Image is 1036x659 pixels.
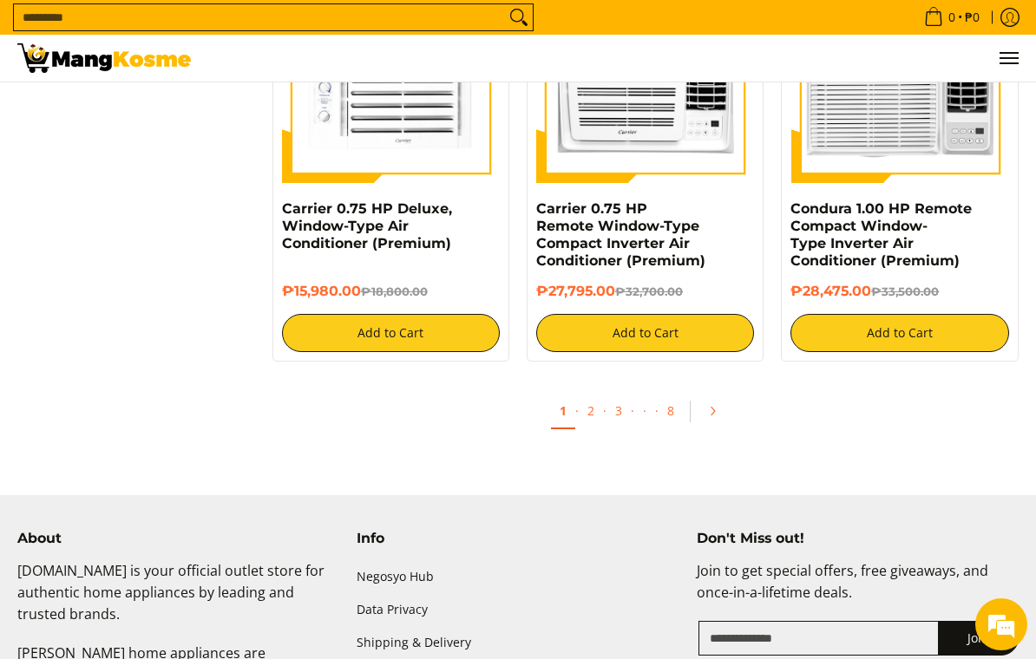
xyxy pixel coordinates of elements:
del: ₱32,700.00 [615,284,683,298]
del: ₱18,800.00 [361,284,428,298]
div: Minimize live chat window [285,9,326,50]
span: 0 [946,11,958,23]
ul: Pagination [264,388,1028,443]
h6: ₱15,980.00 [282,283,500,301]
span: ₱0 [962,11,982,23]
span: We're online! [101,219,239,394]
ul: Customer Navigation [208,35,1019,82]
h4: Info [357,530,679,547]
h4: About [17,530,339,547]
p: Join to get special offers, free giveaways, and once-in-a-lifetime deals. [697,560,1019,621]
a: Carrier 0.75 HP Remote Window-Type Compact Inverter Air Conditioner (Premium) [536,200,705,269]
h6: ₱27,795.00 [536,283,754,301]
button: Add to Cart [536,314,754,352]
span: · [634,394,655,427]
a: Carrier 0.75 HP Deluxe, Window-Type Air Conditioner (Premium) [282,200,452,251]
button: Add to Cart [790,314,1008,352]
span: · [575,402,579,419]
a: Condura 1.00 HP Remote Compact Window-Type Inverter Air Conditioner (Premium) [790,200,972,269]
p: [DOMAIN_NAME] is your official outlet store for authentic home appliances by leading and trusted ... [17,560,339,642]
a: Negosyo Hub [357,560,679,593]
a: Data Privacy [357,593,679,626]
span: · [655,402,659,419]
a: 8 [659,394,683,427]
button: Search [505,4,533,30]
span: · [603,402,607,419]
h6: ₱28,475.00 [790,283,1008,301]
div: Chat with us now [90,97,292,120]
button: Menu [998,35,1019,82]
img: Bodega Sale Aircon l Mang Kosme: Home Appliances Warehouse Sale [17,43,191,73]
span: • [919,8,985,27]
span: · [631,402,634,419]
button: Join [938,621,1019,656]
a: 3 [607,394,631,427]
button: Add to Cart [282,314,500,352]
nav: Main Menu [208,35,1019,82]
textarea: Type your message and hit 'Enter' [9,473,331,534]
a: 1 [551,394,575,429]
a: 2 [579,394,603,427]
del: ₱33,500.00 [871,284,939,298]
h4: Don't Miss out! [697,530,1019,547]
